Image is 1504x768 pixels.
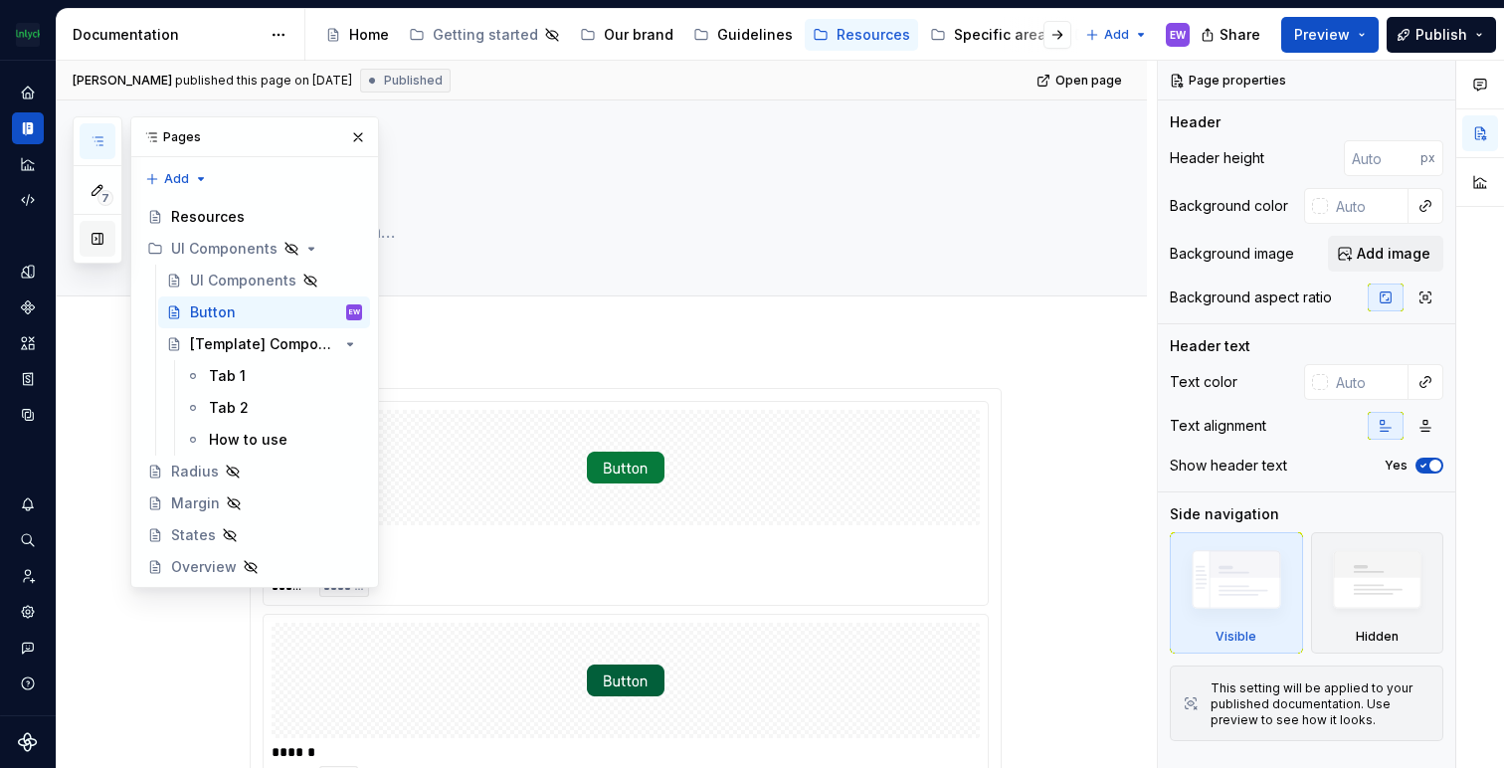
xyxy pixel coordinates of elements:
input: Auto [1328,188,1409,224]
a: Resources [139,201,370,233]
a: Open page [1031,67,1131,95]
a: Home [12,77,44,108]
button: Contact support [12,632,44,664]
div: Page tree [317,15,1075,55]
div: [Template] Component [190,334,338,354]
div: Our brand [604,25,673,45]
div: How to use [209,430,287,450]
div: Tab 1 [209,366,246,386]
input: Auto [1344,140,1420,176]
div: Code automation [12,184,44,216]
a: Tab 1 [177,360,370,392]
span: Publish [1415,25,1467,45]
div: Visible [1216,629,1256,645]
div: EW [1170,27,1186,43]
div: Home [349,25,389,45]
p: px [1420,150,1435,166]
div: Guidelines [717,25,793,45]
div: Specific areas [954,25,1054,45]
div: EW [349,302,360,322]
button: Add image [1328,236,1443,272]
span: Add [164,171,189,187]
div: Page tree [139,201,370,583]
a: States [139,519,370,551]
img: 91fb9bbd-befe-470e-ae9b-8b56c3f0f44a.png [16,23,40,47]
div: UI Components [190,271,296,290]
div: Header height [1170,148,1264,168]
div: Resources [837,25,910,45]
span: Open page [1055,73,1122,89]
div: Tab 2 [209,398,249,418]
div: Background aspect ratio [1170,288,1332,307]
a: Margin [139,487,370,519]
a: How to use [177,424,370,456]
div: Background color [1170,196,1288,216]
div: States [171,525,216,545]
div: Side navigation [1170,504,1279,524]
div: Header text [1170,336,1250,356]
div: Radius [171,462,219,481]
svg: Supernova Logo [18,732,38,752]
textarea: Button [246,164,998,212]
a: [Template] Component [158,328,370,360]
div: Visible [1170,532,1303,654]
span: Share [1220,25,1260,45]
a: Radius [139,456,370,487]
div: Storybook stories [12,363,44,395]
div: This setting will be applied to your published documentation. Use preview to see how it looks. [1211,680,1430,728]
a: Specific areas [922,19,1062,51]
div: Documentation [73,25,261,45]
a: Our brand [572,19,681,51]
div: Show header text [1170,456,1287,476]
a: UI Components [158,265,370,296]
a: Settings [12,596,44,628]
div: Header [1170,112,1221,132]
div: Search ⌘K [12,524,44,556]
a: Tab 2 [177,392,370,424]
div: UI Components [171,239,278,259]
button: Add [1079,21,1154,49]
div: published this page on [DATE] [175,73,352,89]
div: Hidden [1356,629,1399,645]
span: Preview [1294,25,1350,45]
a: Components [12,291,44,323]
div: Pages [131,117,378,157]
div: Margin [171,493,220,513]
span: Published [384,73,443,89]
a: Data sources [12,399,44,431]
span: Add image [1357,244,1430,264]
span: [PERSON_NAME] [73,73,172,89]
a: Overview [139,551,370,583]
button: Add [139,165,214,193]
a: Analytics [12,148,44,180]
div: Overview [171,557,237,577]
div: Resources [171,207,245,227]
a: Documentation [12,112,44,144]
input: Auto [1328,364,1409,400]
span: 7 [97,190,113,206]
a: Guidelines [685,19,801,51]
a: Invite team [12,560,44,592]
button: Publish [1387,17,1496,53]
a: Resources [805,19,918,51]
a: Assets [12,327,44,359]
div: Hidden [1311,532,1444,654]
a: Design tokens [12,256,44,288]
div: Getting started [433,25,538,45]
a: Home [317,19,397,51]
div: Button [190,302,236,322]
button: Notifications [12,488,44,520]
div: Background image [1170,244,1294,264]
div: UI Components [139,233,370,265]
